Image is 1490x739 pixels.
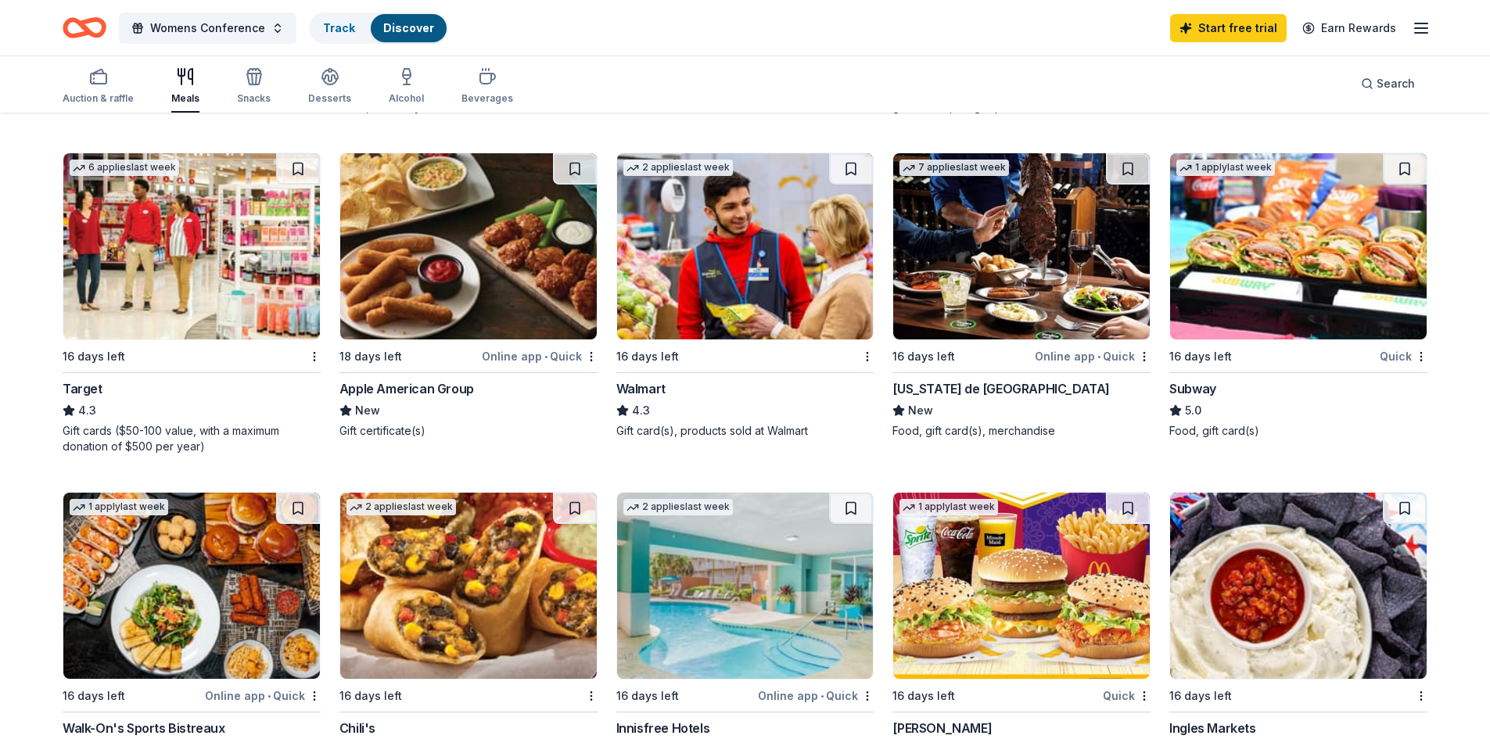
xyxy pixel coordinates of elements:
div: Innisfree Hotels [616,719,710,737]
div: Food, gift card(s), merchandise [892,423,1151,439]
div: Chili's [339,719,375,737]
span: 4.3 [632,401,650,420]
div: Online app Quick [205,686,321,705]
div: Quick [1103,686,1151,705]
a: Discover [383,21,434,34]
a: Image for Texas de Brazil7 applieslast week16 days leftOnline app•Quick[US_STATE] de [GEOGRAPHIC_... [892,152,1151,439]
div: 16 days left [892,347,955,366]
div: Gift cards ($50-100 value, with a maximum donation of $500 per year) [63,423,321,454]
div: Subway [1169,379,1216,398]
a: Image for Walmart2 applieslast week16 days leftWalmart4.3Gift card(s), products sold at Walmart [616,152,874,439]
a: Earn Rewards [1293,14,1406,42]
div: 16 days left [1169,687,1232,705]
img: Image for Ingles Markets [1170,493,1427,679]
span: • [267,690,271,702]
span: • [1097,350,1100,363]
a: Track [323,21,355,34]
a: Image for Target6 applieslast week16 days leftTarget4.3Gift cards ($50-100 value, with a maximum ... [63,152,321,454]
button: Desserts [308,61,351,113]
img: Image for McDonald's [893,493,1150,679]
img: Image for Apple American Group [340,153,597,339]
div: [PERSON_NAME] [892,719,992,737]
a: Start free trial [1170,14,1287,42]
div: Walmart [616,379,666,398]
span: • [820,690,824,702]
div: Ingles Markets [1169,719,1255,737]
div: 7 applies last week [899,160,1009,176]
div: 16 days left [63,347,125,366]
div: Beverages [461,92,513,105]
div: Auction & raffle [63,92,134,105]
div: Alcohol [389,92,424,105]
button: Auction & raffle [63,61,134,113]
div: Gift card(s), products sold at Walmart [616,423,874,439]
span: • [544,350,548,363]
img: Image for Target [63,153,320,339]
div: 2 applies last week [623,499,733,515]
div: 16 days left [63,687,125,705]
div: Walk-On's Sports Bistreaux [63,719,225,737]
div: Quick [1380,346,1427,366]
span: Search [1377,74,1415,93]
span: Womens Conference [150,19,265,38]
div: Snacks [237,92,271,105]
div: Online app Quick [1035,346,1151,366]
span: New [355,401,380,420]
div: 18 days left [339,347,402,366]
div: 1 apply last week [899,499,998,515]
div: Gift certificate(s) [339,423,598,439]
img: Image for Chili's [340,493,597,679]
div: Food, gift card(s) [1169,423,1427,439]
img: Image for Walmart [617,153,874,339]
div: Online app Quick [482,346,598,366]
div: 16 days left [892,687,955,705]
div: 16 days left [1169,347,1232,366]
div: Online app Quick [758,686,874,705]
img: Image for Innisfree Hotels [617,493,874,679]
div: 16 days left [339,687,402,705]
div: 6 applies last week [70,160,179,176]
div: Target [63,379,102,398]
div: 2 applies last week [346,499,456,515]
img: Image for Subway [1170,153,1427,339]
span: New [908,401,933,420]
span: 4.3 [78,401,96,420]
div: Desserts [308,92,351,105]
div: 2 applies last week [623,160,733,176]
span: 5.0 [1185,401,1201,420]
button: TrackDiscover [309,13,448,44]
div: [US_STATE] de [GEOGRAPHIC_DATA] [892,379,1110,398]
img: Image for Texas de Brazil [893,153,1150,339]
button: Meals [171,61,199,113]
div: 16 days left [616,347,679,366]
button: Beverages [461,61,513,113]
div: Meals [171,92,199,105]
a: Image for Apple American Group18 days leftOnline app•QuickApple American GroupNewGift certificate(s) [339,152,598,439]
button: Womens Conference [119,13,296,44]
div: Apple American Group [339,379,474,398]
button: Snacks [237,61,271,113]
div: 16 days left [616,687,679,705]
button: Search [1348,68,1427,99]
button: Alcohol [389,61,424,113]
a: Home [63,9,106,46]
div: 1 apply last week [1176,160,1275,176]
img: Image for Walk-On's Sports Bistreaux [63,493,320,679]
a: Image for Subway1 applylast week16 days leftQuickSubway5.0Food, gift card(s) [1169,152,1427,439]
div: 1 apply last week [70,499,168,515]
